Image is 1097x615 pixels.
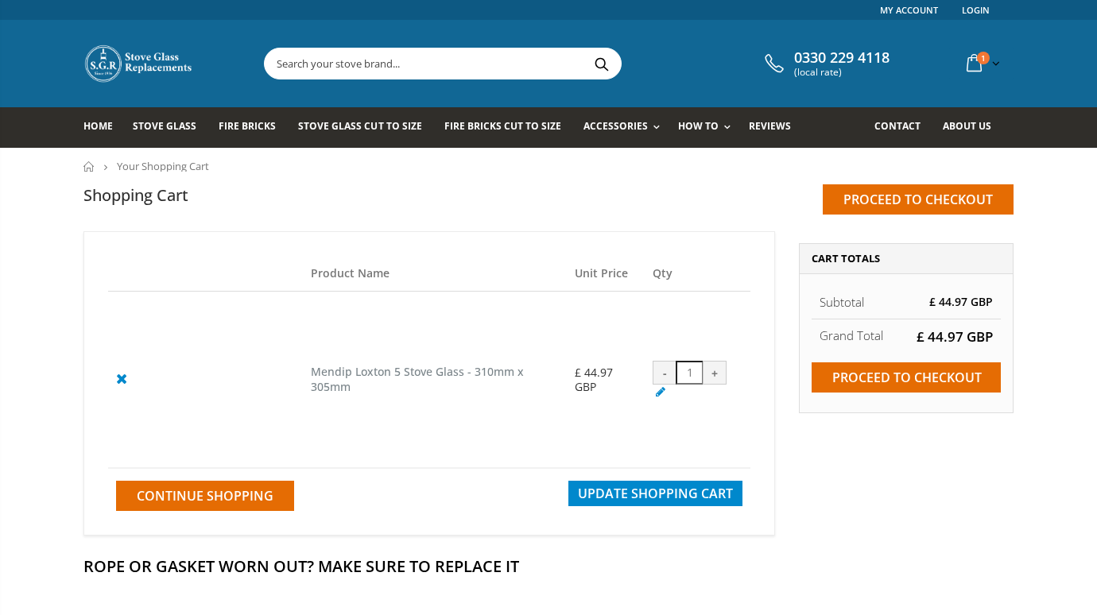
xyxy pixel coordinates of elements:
a: Stove Glass [133,107,208,148]
span: Fire Bricks Cut To Size [444,119,561,133]
a: Stove Glass Cut To Size [298,107,433,148]
a: Mendip Loxton 5 Stove Glass - 310mm x 305mm [311,364,524,394]
span: Subtotal [820,294,864,310]
input: Proceed to checkout [812,362,1001,393]
th: Product Name [303,256,567,292]
span: Continue Shopping [137,487,273,505]
a: Fire Bricks [219,107,288,148]
span: Cart Totals [812,251,880,265]
span: Contact [874,119,921,133]
span: Home [83,119,113,133]
span: 1 [977,52,990,64]
a: Accessories [583,107,668,148]
div: - [653,361,676,385]
h1: Shopping Cart [83,184,188,206]
input: Search your stove brand... [265,48,799,79]
input: Proceed to checkout [823,184,1014,215]
button: Search [583,48,619,79]
a: Reviews [749,107,803,148]
span: £ 44.97 GBP [917,327,993,346]
a: About us [943,107,1003,148]
span: (local rate) [794,67,890,78]
a: Continue Shopping [116,481,294,511]
span: Accessories [583,119,648,133]
span: Fire Bricks [219,119,276,133]
span: Stove Glass [133,119,196,133]
button: Update Shopping Cart [568,481,742,506]
span: Reviews [749,119,791,133]
a: 0330 229 4118 (local rate) [761,49,890,78]
h2: Rope Or Gasket Worn Out? Make Sure To Replace It [83,555,1014,577]
span: About us [943,119,991,133]
span: Your Shopping Cart [117,159,209,173]
strong: Grand Total [820,327,883,343]
span: 0330 229 4118 [794,49,890,67]
a: How To [678,107,738,148]
a: Home [83,107,125,148]
a: 1 [960,48,1003,79]
span: £ 44.97 GBP [929,294,993,309]
a: Contact [874,107,932,148]
span: Stove Glass Cut To Size [298,119,421,133]
span: How To [678,119,719,133]
a: Home [83,161,95,172]
th: Unit Price [567,256,645,292]
img: Stove Glass Replacement [83,44,195,83]
span: Update Shopping Cart [578,485,733,502]
th: Qty [645,256,750,292]
div: + [703,361,727,385]
a: Fire Bricks Cut To Size [444,107,573,148]
span: £ 44.97 GBP [575,365,613,394]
